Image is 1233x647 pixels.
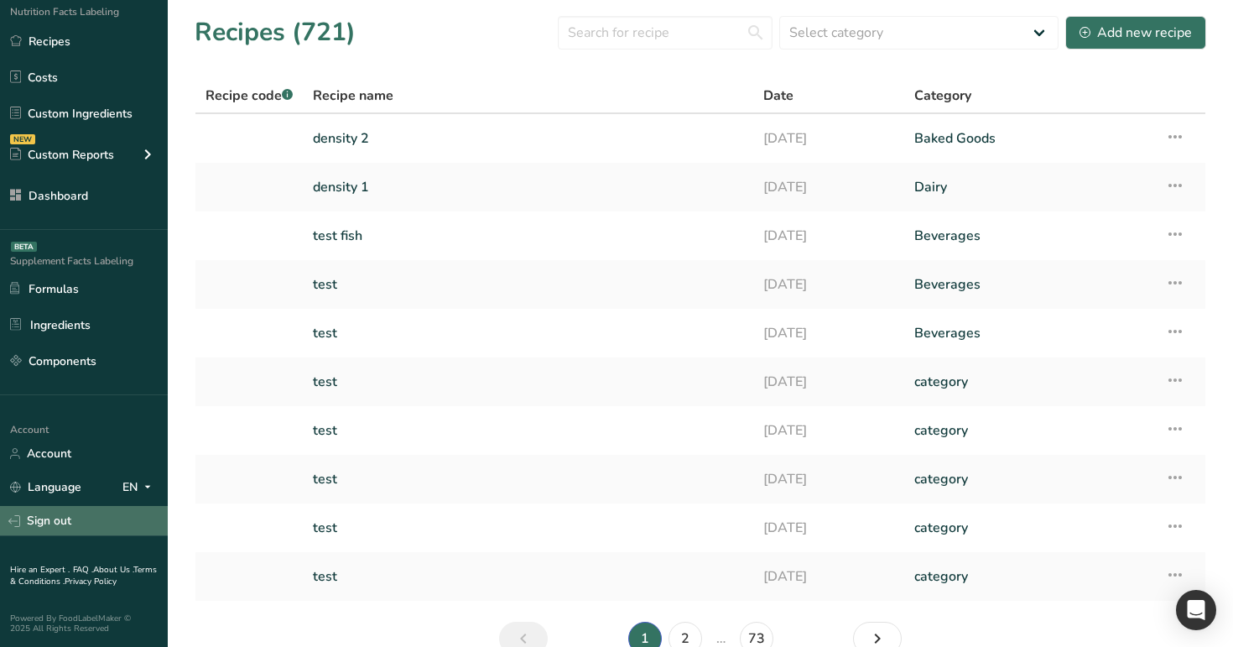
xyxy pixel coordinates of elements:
[558,16,773,50] input: Search for recipe
[313,413,743,448] a: test
[10,146,114,164] div: Custom Reports
[313,267,743,302] a: test
[313,462,743,497] a: test
[11,242,37,252] div: BETA
[313,121,743,156] a: density 2
[763,121,894,156] a: [DATE]
[763,364,894,399] a: [DATE]
[914,170,1145,205] a: Dairy
[914,86,971,106] span: Category
[93,564,133,576] a: About Us .
[914,316,1145,351] a: Beverages
[763,316,894,351] a: [DATE]
[914,413,1145,448] a: category
[914,218,1145,253] a: Beverages
[73,564,93,576] a: FAQ .
[914,364,1145,399] a: category
[914,121,1145,156] a: Baked Goods
[122,477,158,498] div: EN
[763,559,894,594] a: [DATE]
[763,267,894,302] a: [DATE]
[313,559,743,594] a: test
[313,510,743,545] a: test
[1176,590,1216,630] div: Open Intercom Messenger
[10,472,81,502] a: Language
[10,613,158,634] div: Powered By FoodLabelMaker © 2025 All Rights Reserved
[763,218,894,253] a: [DATE]
[313,316,743,351] a: test
[205,86,293,105] span: Recipe code
[1080,23,1192,43] div: Add new recipe
[10,134,35,144] div: NEW
[313,86,393,106] span: Recipe name
[65,576,117,587] a: Privacy Policy
[1065,16,1206,50] button: Add new recipe
[914,510,1145,545] a: category
[763,86,793,106] span: Date
[914,462,1145,497] a: category
[313,218,743,253] a: test fish
[914,559,1145,594] a: category
[763,170,894,205] a: [DATE]
[763,462,894,497] a: [DATE]
[195,13,356,51] h1: Recipes (721)
[10,564,157,587] a: Terms & Conditions .
[313,170,743,205] a: density 1
[313,364,743,399] a: test
[914,267,1145,302] a: Beverages
[763,510,894,545] a: [DATE]
[10,564,70,576] a: Hire an Expert .
[763,413,894,448] a: [DATE]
